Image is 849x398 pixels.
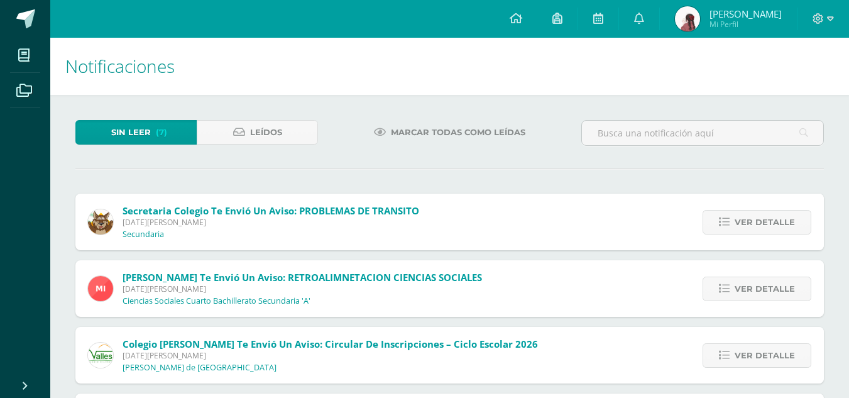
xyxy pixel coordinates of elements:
[123,338,538,350] span: Colegio [PERSON_NAME] te envió un aviso: Circular de Inscripciones – Ciclo Escolar 2026
[123,271,482,284] span: [PERSON_NAME] te envió un aviso: RETROALIMNETACION CIENCIAS SOCIALES
[75,120,197,145] a: Sin leer(7)
[358,120,541,145] a: Marcar todas como leídas
[391,121,525,144] span: Marcar todas como leídas
[735,344,795,367] span: Ver detalle
[123,217,419,228] span: [DATE][PERSON_NAME]
[65,54,175,78] span: Notificaciones
[123,284,482,294] span: [DATE][PERSON_NAME]
[88,209,113,235] img: 88204d84f18fc6c6b2f69a940364e214.png
[735,211,795,234] span: Ver detalle
[582,121,823,145] input: Busca una notificación aquí
[123,296,310,306] p: Ciencias Sociales Cuarto Bachillerato Secundaria 'A'
[735,277,795,301] span: Ver detalle
[111,121,151,144] span: Sin leer
[156,121,167,144] span: (7)
[123,350,538,361] span: [DATE][PERSON_NAME]
[709,19,782,30] span: Mi Perfil
[88,343,113,368] img: 94564fe4cf850d796e68e37240ca284b.png
[675,6,700,31] img: 140ecbcfa6df3b294eef9426e6757fbd.png
[197,120,318,145] a: Leídos
[709,8,782,20] span: [PERSON_NAME]
[123,204,419,217] span: Secretaria Colegio te envió un aviso: PROBLEMAS DE TRANSITO
[250,121,282,144] span: Leídos
[88,276,113,301] img: bcb5d855c5dab1d02cc8bcea50869bf4.png
[123,363,277,373] p: [PERSON_NAME] de [GEOGRAPHIC_DATA]
[123,229,164,240] p: Secundaria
